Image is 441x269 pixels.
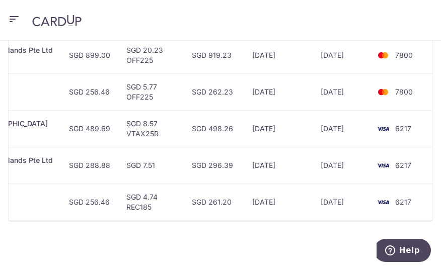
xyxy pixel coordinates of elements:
[61,110,118,147] td: SGD 489.69
[244,184,313,220] td: [DATE]
[373,49,393,61] img: Bank Card
[373,196,393,208] img: Bank Card
[61,73,118,110] td: SGD 256.46
[118,110,184,147] td: SGD 8.57 VTAX25R
[184,73,244,110] td: SGD 262.23
[118,147,184,184] td: SGD 7.51
[373,159,393,171] img: Bank Card
[61,37,118,73] td: SGD 899.00
[184,184,244,220] td: SGD 261.20
[118,73,184,110] td: SGD 5.77 OFF225
[61,147,118,184] td: SGD 288.88
[395,124,411,133] span: 6217
[244,110,313,147] td: [DATE]
[118,37,184,73] td: SGD 20.23 OFF225
[373,123,393,135] img: Bank Card
[313,37,370,73] td: [DATE]
[313,147,370,184] td: [DATE]
[395,87,413,96] span: 7800
[395,51,413,59] span: 7800
[395,198,411,206] span: 6217
[313,184,370,220] td: [DATE]
[313,110,370,147] td: [DATE]
[61,184,118,220] td: SGD 256.46
[244,73,313,110] td: [DATE]
[395,161,411,169] span: 6217
[32,15,82,27] img: CardUp
[313,73,370,110] td: [DATE]
[184,37,244,73] td: SGD 919.23
[184,147,244,184] td: SGD 296.39
[373,86,393,98] img: Bank Card
[377,239,431,264] iframe: Opens a widget where you can find more information
[184,110,244,147] td: SGD 498.26
[244,147,313,184] td: [DATE]
[244,37,313,73] td: [DATE]
[118,184,184,220] td: SGD 4.74 REC185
